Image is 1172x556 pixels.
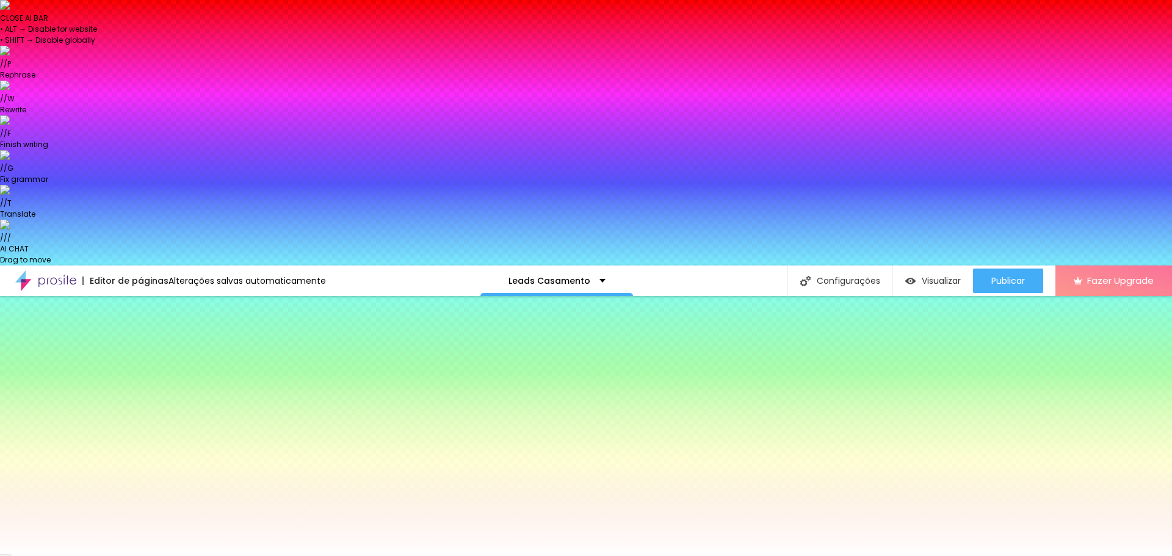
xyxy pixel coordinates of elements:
img: Icone [800,276,811,286]
p: Leads Casamento [508,276,590,285]
button: Visualizar [893,269,973,293]
div: Editor de páginas [82,276,168,285]
span: Publicar [991,276,1025,286]
button: Publicar [973,269,1043,293]
img: view-1.svg [905,276,916,286]
div: Alterações salvas automaticamente [168,276,326,285]
span: Fazer Upgrade [1087,275,1154,286]
span: Visualizar [922,276,961,286]
div: Configurações [787,265,892,296]
button: Fazer Upgrade [1055,265,1172,296]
